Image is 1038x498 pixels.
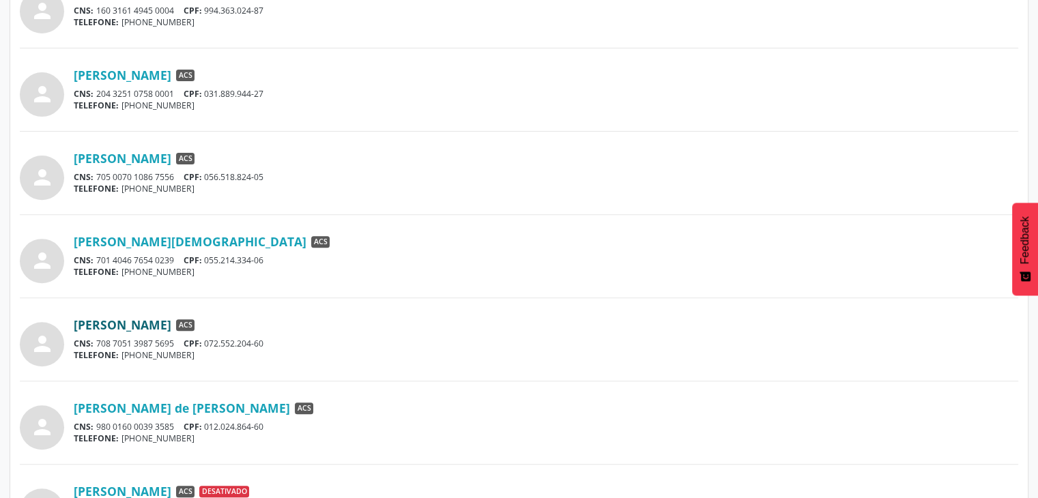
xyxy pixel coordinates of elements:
[74,433,1018,444] div: [PHONE_NUMBER]
[30,415,55,439] i: person
[184,254,202,266] span: CPF:
[176,153,194,165] span: ACS
[74,16,1018,28] div: [PHONE_NUMBER]
[74,171,1018,183] div: 705 0070 1086 7556 056.518.824-05
[74,88,1018,100] div: 204 3251 0758 0001 031.889.944-27
[74,100,1018,111] div: [PHONE_NUMBER]
[74,100,119,111] span: TELEFONE:
[74,421,93,433] span: CNS:
[184,338,202,349] span: CPF:
[30,248,55,273] i: person
[184,88,202,100] span: CPF:
[184,5,202,16] span: CPF:
[74,266,1018,278] div: [PHONE_NUMBER]
[74,338,1018,349] div: 708 7051 3987 5695 072.552.204-60
[199,486,249,498] span: Desativado
[176,70,194,82] span: ACS
[30,82,55,106] i: person
[1019,216,1031,264] span: Feedback
[74,16,119,28] span: TELEFONE:
[74,5,1018,16] div: 160 3161 4945 0004 994.363.024-87
[74,171,93,183] span: CNS:
[74,400,290,415] a: [PERSON_NAME] de [PERSON_NAME]
[74,183,1018,194] div: [PHONE_NUMBER]
[74,349,119,361] span: TELEFONE:
[74,317,171,332] a: [PERSON_NAME]
[176,486,194,498] span: ACS
[74,266,119,278] span: TELEFONE:
[74,88,93,100] span: CNS:
[74,433,119,444] span: TELEFONE:
[74,421,1018,433] div: 980 0160 0039 3585 012.024.864-60
[74,338,93,349] span: CNS:
[74,5,93,16] span: CNS:
[1012,203,1038,295] button: Feedback - Mostrar pesquisa
[30,332,55,356] i: person
[295,402,313,415] span: ACS
[176,319,194,332] span: ACS
[74,183,119,194] span: TELEFONE:
[74,349,1018,361] div: [PHONE_NUMBER]
[74,234,306,249] a: [PERSON_NAME][DEMOGRAPHIC_DATA]
[184,171,202,183] span: CPF:
[311,236,330,248] span: ACS
[74,68,171,83] a: [PERSON_NAME]
[74,254,93,266] span: CNS:
[30,165,55,190] i: person
[74,151,171,166] a: [PERSON_NAME]
[184,421,202,433] span: CPF:
[74,254,1018,266] div: 701 4046 7654 0239 055.214.334-06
